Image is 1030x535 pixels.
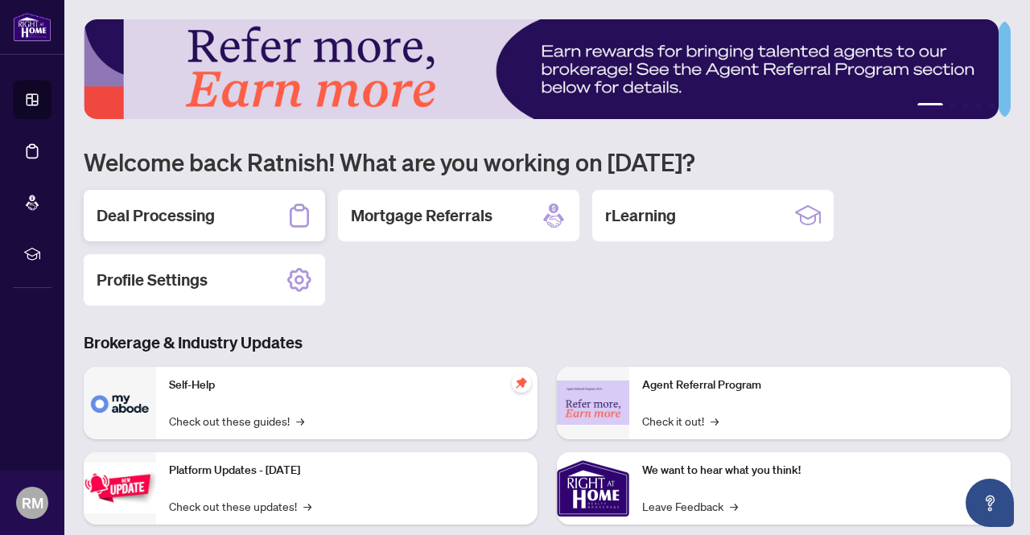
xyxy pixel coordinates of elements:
img: We want to hear what you think! [557,452,629,525]
span: pushpin [512,373,531,393]
p: Platform Updates - [DATE] [169,462,525,479]
h2: Profile Settings [97,269,208,291]
img: Slide 0 [84,19,999,119]
a: Check out these updates!→ [169,497,311,515]
img: Agent Referral Program [557,381,629,425]
h2: Mortgage Referrals [351,204,492,227]
span: → [296,412,304,430]
button: 5 [988,103,995,109]
img: Self-Help [84,367,156,439]
p: Self-Help [169,377,525,394]
img: Platform Updates - July 21, 2025 [84,463,156,513]
button: Open asap [966,479,1014,527]
a: Check out these guides!→ [169,412,304,430]
button: 4 [975,103,982,109]
h2: rLearning [605,204,676,227]
span: → [711,412,719,430]
h3: Brokerage & Industry Updates [84,331,1011,354]
button: 3 [962,103,969,109]
a: Leave Feedback→ [642,497,738,515]
p: We want to hear what you think! [642,462,998,479]
img: logo [13,12,51,42]
button: 1 [917,103,943,109]
a: Check it out!→ [642,412,719,430]
span: → [730,497,738,515]
h1: Welcome back Ratnish! What are you working on [DATE]? [84,146,1011,177]
p: Agent Referral Program [642,377,998,394]
button: 2 [950,103,956,109]
h2: Deal Processing [97,204,215,227]
span: → [303,497,311,515]
span: RM [22,492,43,514]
